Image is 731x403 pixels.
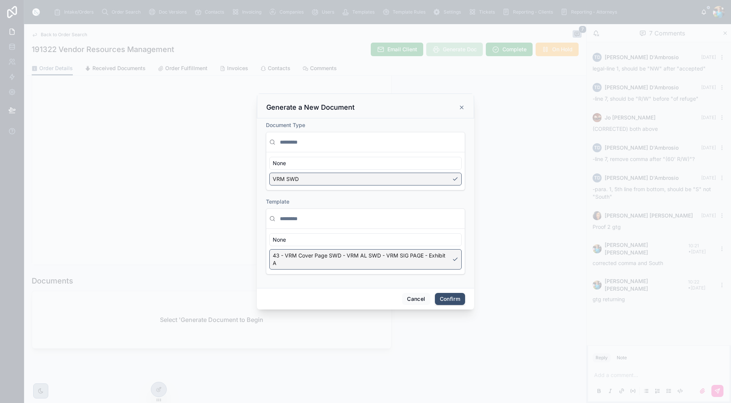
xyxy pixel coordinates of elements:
div: None [269,157,462,170]
button: Cancel [402,293,430,305]
div: None [269,233,462,246]
span: 43 - VRM Cover Page SWD - VRM AL SWD - VRM SIG PAGE - Exhibit A [273,252,449,267]
button: Confirm [435,293,465,305]
span: VRM SWD [273,175,299,183]
span: Template [266,198,289,205]
h3: Generate a New Document [266,103,355,112]
div: Suggestions [266,229,465,274]
div: Suggestions [266,152,465,190]
span: Document Type [266,122,305,128]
